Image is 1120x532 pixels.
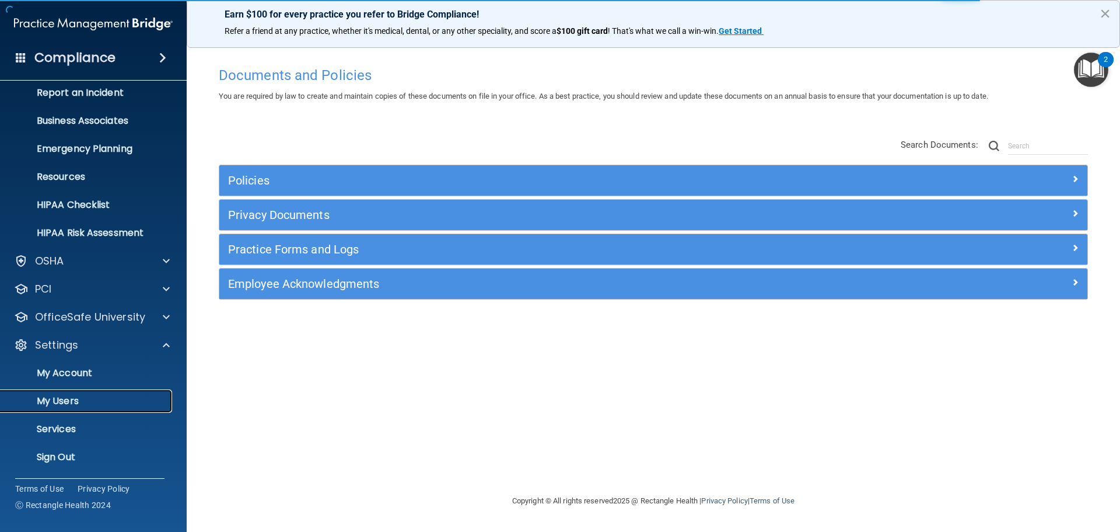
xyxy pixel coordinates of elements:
a: Privacy Documents [228,206,1079,224]
p: Report an Incident [8,87,167,99]
p: OfficeSafe University [35,310,145,324]
a: PCI [14,282,170,296]
span: Refer a friend at any practice, whether it's medical, dental, or any other speciality, and score a [225,26,556,36]
p: HIPAA Risk Assessment [8,227,167,239]
span: Ⓒ Rectangle Health 2024 [15,499,111,511]
p: My Users [8,395,167,407]
div: 2 [1104,60,1108,75]
p: Services [8,423,167,435]
p: Emergency Planning [8,143,167,155]
h5: Privacy Documents [228,208,862,221]
button: Close [1100,4,1111,23]
p: My Account [8,367,167,379]
p: Resources [8,171,167,183]
p: Earn $100 for every practice you refer to Bridge Compliance! [225,9,1082,20]
a: Terms of Use [750,496,794,505]
span: ! That's what we call a win-win. [608,26,719,36]
span: You are required by law to create and maintain copies of these documents on file in your office. ... [219,92,988,100]
a: Get Started [719,26,764,36]
div: Copyright © All rights reserved 2025 @ Rectangle Health | | [440,482,866,520]
p: Settings [35,338,78,352]
a: Terms of Use [15,483,64,495]
p: Business Associates [8,115,167,127]
a: OSHA [14,254,170,268]
span: Search Documents: [901,140,978,150]
img: PMB logo [14,12,173,36]
p: HIPAA Checklist [8,199,167,211]
a: Practice Forms and Logs [228,240,1079,259]
button: Open Resource Center, 2 new notifications [1074,53,1108,87]
input: Search [1008,137,1088,155]
img: ic-search.3b580494.png [989,141,999,151]
a: Privacy Policy [701,496,747,505]
a: Employee Acknowledgments [228,274,1079,293]
h5: Employee Acknowledgments [228,277,862,290]
h5: Policies [228,174,862,187]
a: Policies [228,171,1079,190]
p: PCI [35,282,51,296]
p: Sign Out [8,451,167,463]
h4: Documents and Policies [219,68,1088,83]
a: Settings [14,338,170,352]
a: Privacy Policy [78,483,130,495]
h5: Practice Forms and Logs [228,243,862,256]
a: OfficeSafe University [14,310,170,324]
p: OSHA [35,254,64,268]
strong: Get Started [719,26,762,36]
h4: Compliance [34,50,116,66]
strong: $100 gift card [556,26,608,36]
